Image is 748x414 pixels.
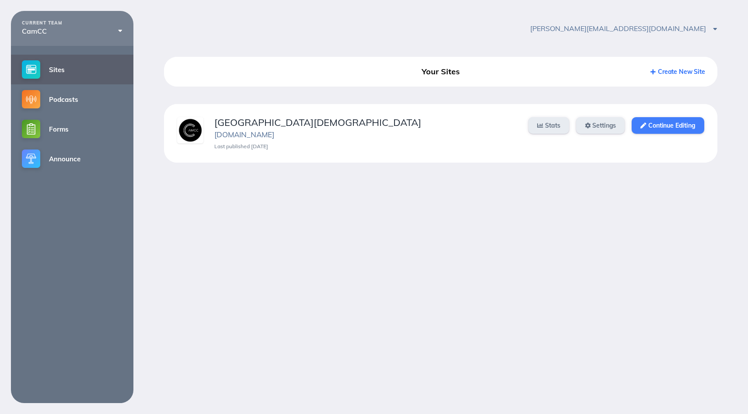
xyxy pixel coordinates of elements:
[11,55,133,84] a: Sites
[650,68,705,76] a: Create New Site
[353,64,529,80] div: Your Sites
[22,60,40,79] img: sites-small@2x.png
[22,90,40,108] img: podcasts-small@2x.png
[530,24,717,33] span: [PERSON_NAME][EMAIL_ADDRESS][DOMAIN_NAME]
[22,27,122,35] div: CamCC
[11,114,133,144] a: Forms
[22,21,122,26] div: CURRENT TEAM
[528,117,569,134] a: Stats
[177,117,203,143] img: vievzmvafxvnastf.png
[214,117,517,128] div: [GEOGRAPHIC_DATA][DEMOGRAPHIC_DATA]
[632,117,704,134] a: Continue Editing
[214,130,274,139] a: [DOMAIN_NAME]
[576,117,625,134] a: Settings
[11,84,133,114] a: Podcasts
[11,144,133,174] a: Announce
[22,150,40,168] img: announce-small@2x.png
[22,120,40,138] img: forms-small@2x.png
[214,143,517,150] div: Last published [DATE]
